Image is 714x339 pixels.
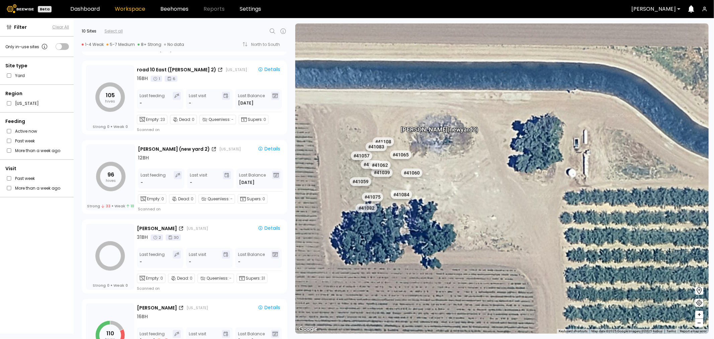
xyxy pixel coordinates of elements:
div: 8+ Strong [138,42,161,47]
div: road 10 East ([PERSON_NAME] 2) [137,66,216,73]
div: [PERSON_NAME] (new yard 2) [138,146,210,153]
div: Dead: [168,274,195,283]
span: Map data ©2025 Google Imagery ©2025 Airbus [591,329,662,333]
div: [PERSON_NAME] (new yard 2) [401,119,478,133]
a: Workspace [115,6,145,12]
div: # 41059 [350,177,371,186]
span: - [230,196,233,202]
div: Queenless: [200,115,236,124]
div: Scanned on [137,286,160,291]
span: 31 [261,275,265,281]
div: Last feeding [140,251,165,265]
div: Strong Weak [93,283,128,288]
div: Empty: [137,115,167,124]
div: - [189,259,191,265]
a: Dashboard [70,6,100,12]
span: + [697,311,701,319]
div: [US_STATE] [186,226,208,231]
div: Last feeding [141,171,166,186]
tspan: hives [106,178,116,183]
div: North to South [251,43,285,47]
div: Last visit [189,92,206,107]
div: # 41065 [390,150,411,159]
div: Region [5,90,69,97]
tspan: 105 [106,91,115,99]
div: Supers: [238,194,267,204]
div: 1 [151,76,162,82]
span: 0 [107,283,109,288]
div: 5-7 Medium [106,42,135,47]
div: Empty: [137,274,165,283]
div: # 41057 [350,151,372,160]
div: Supers: [237,274,267,283]
span: 0 [126,283,128,288]
div: # 41062 [369,161,390,169]
label: More than a week ago [15,147,60,154]
div: 16 BH [137,313,148,320]
tspan: hives [105,98,115,104]
div: Details [258,304,280,311]
div: Strong Weak [93,124,128,129]
label: [US_STATE] [15,100,39,107]
span: 0 [161,196,164,202]
div: Visit [5,165,69,172]
div: Last Balance [239,171,266,186]
div: Last feeding [140,92,165,107]
div: Last visit [189,251,206,265]
div: # 41108 [373,137,394,146]
label: Past week [15,175,35,182]
div: Feeding [5,118,69,125]
div: [US_STATE] [219,146,241,152]
div: Only in-use sites [5,43,49,51]
div: Queenless: [199,194,235,204]
div: # 41084 [391,190,412,199]
span: Reports [204,6,225,12]
span: - [238,259,240,265]
span: 23 [160,117,165,123]
div: - [140,100,143,107]
div: # 41039 [371,168,393,177]
label: More than a week ago [15,185,60,192]
div: No data [164,42,184,47]
div: Beta [38,6,52,12]
span: 0 [107,124,109,129]
div: 6 [165,76,177,82]
span: [DATE] [238,100,253,107]
span: 0 [262,196,265,202]
button: + [695,311,703,319]
a: Settings [240,6,261,12]
span: 10 [127,204,134,208]
div: [PERSON_NAME] [137,304,177,312]
div: 10 Sites [82,28,96,34]
div: Details [258,225,280,231]
div: Last visit [190,171,207,186]
label: Active now [15,128,37,135]
div: Details [258,66,280,72]
div: 1-4 Weak [82,42,104,47]
img: Google [297,325,319,334]
span: 33 [101,204,110,208]
div: Scanned on [138,206,161,212]
div: Supers: [239,115,268,124]
a: Beehomes [160,6,188,12]
div: # 41075 [362,193,383,201]
div: Site type [5,62,69,69]
span: - [229,275,232,281]
span: 0 [190,275,192,281]
div: # 41083 [365,142,387,151]
div: 12 BH [138,154,149,161]
button: Details [255,304,283,312]
span: [DATE] [239,179,254,186]
span: 0 [160,275,163,281]
a: Open this area in Google Maps (opens a new window) [297,325,319,334]
span: Filter [14,24,27,31]
tspan: 110 [106,330,114,337]
button: Clear All [52,24,69,30]
div: # 41082 [355,204,377,212]
div: 31 BH [137,234,148,241]
div: # 41072 [361,160,382,169]
label: Past week [15,137,35,144]
div: Details [258,146,280,152]
button: Keyboard shortcuts [559,329,587,334]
